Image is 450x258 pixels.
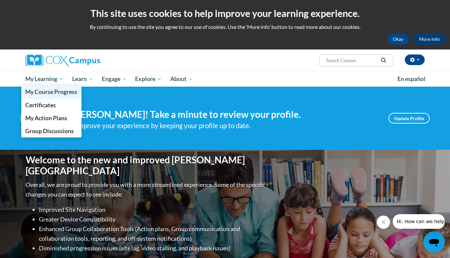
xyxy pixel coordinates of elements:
[21,85,82,98] a: My Course Progress
[21,99,82,112] a: Certificates
[393,72,430,86] a: En español
[423,231,445,253] iframe: Button to launch messaging window
[26,180,267,199] p: Overall, we are proud to provide you with a more streamlined experience. Some of the specific cha...
[4,5,54,10] span: Hi. How can we help?
[131,71,166,87] a: Explore
[72,75,93,83] span: Learn
[5,7,445,20] h2: This site uses cookies to help improve your learning experience.
[25,115,67,122] span: My Action Plans
[325,56,378,64] input: Search Courses
[39,243,267,253] li: Diminished progression issues (site lag, video stalling, and playback issues)
[170,75,193,83] span: About
[16,71,435,87] div: Main menu
[26,54,100,66] img: Cox Campus
[39,205,267,215] li: Improved Site Navigation
[393,214,445,229] iframe: Message from company
[26,54,152,66] a: Cox Campus
[25,102,56,109] span: Certificates
[102,75,127,83] span: Engage
[68,71,97,87] a: Learn
[61,109,378,120] h4: Hi [PERSON_NAME]! Take a minute to review your profile.
[21,71,68,87] a: My Learning
[388,113,430,124] a: Update Profile
[135,75,162,83] span: Explore
[405,54,425,65] button: Account Settings
[39,224,267,243] li: Enhanced Group Collaboration Tools (Action plans, Group communication and collaboration tools, re...
[378,56,388,64] button: Search
[397,75,425,82] span: En español
[26,154,267,177] h1: Welcome to the new and improved [PERSON_NAME][GEOGRAPHIC_DATA]
[25,128,74,134] span: Group Discussions
[21,103,51,133] img: Profile Image
[61,120,378,131] div: Help improve your experience by keeping your profile up to date.
[5,23,445,31] p: By continuing to use the site you agree to our use of cookies. Use the ‘More info’ button to read...
[25,88,77,95] span: My Course Progress
[414,34,445,44] a: More Info
[166,71,197,87] a: About
[97,71,131,87] a: Engage
[25,75,64,83] span: My Learning
[387,34,409,44] button: Okay
[377,215,390,229] iframe: Close message
[21,112,82,125] a: My Action Plans
[39,215,267,224] li: Greater Device Compatibility
[21,125,82,137] a: Group Discussions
